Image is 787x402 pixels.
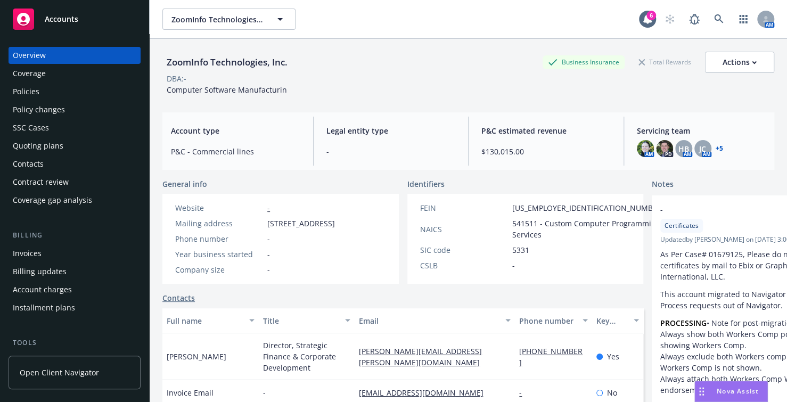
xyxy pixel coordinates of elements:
div: Policies [13,83,39,100]
a: Coverage [9,65,141,82]
span: 541511 - Custom Computer Programming Services [512,218,665,240]
div: Coverage gap analysis [13,192,92,209]
span: - [267,233,270,244]
a: Policy changes [9,101,141,118]
div: Billing [9,230,141,241]
div: FEIN [420,202,508,214]
a: - [267,203,270,213]
a: [EMAIL_ADDRESS][DOMAIN_NAME] [359,388,492,398]
div: SIC code [420,244,508,256]
div: Coverage [13,65,46,82]
div: Title [263,315,339,326]
span: General info [162,178,207,190]
div: Website [175,202,263,214]
span: Open Client Navigator [20,367,99,378]
a: Contract review [9,174,141,191]
a: [PHONE_NUMBER] [519,346,583,367]
span: - [326,146,456,157]
a: Switch app [733,9,754,30]
button: Email [355,308,515,333]
div: CSLB [420,260,508,271]
span: Identifiers [407,178,445,190]
a: - [519,388,530,398]
div: Account charges [13,281,72,298]
div: Business Insurance [543,55,625,69]
img: photo [637,140,654,157]
span: Legal entity type [326,125,456,136]
a: Contacts [162,292,195,303]
button: Full name [162,308,259,333]
a: Report a Bug [684,9,705,30]
span: Computer Software Manufacturin [167,85,287,95]
span: Yes [607,351,619,362]
a: SSC Cases [9,119,141,136]
div: Mailing address [175,218,263,229]
div: Key contact [596,315,627,326]
button: Phone number [515,308,592,333]
span: Nova Assist [717,387,759,396]
div: Policy changes [13,101,65,118]
button: ZoomInfo Technologies, Inc. [162,9,296,30]
span: Invoice Email [167,387,214,398]
a: Installment plans [9,299,141,316]
div: Actions [723,52,757,72]
span: 5331 [512,244,529,256]
div: Invoices [13,245,42,262]
a: Billing updates [9,263,141,280]
div: Quoting plans [13,137,63,154]
a: Search [708,9,729,30]
button: Key contact [592,308,643,333]
a: +5 [716,145,723,152]
div: Email [359,315,499,326]
span: [STREET_ADDRESS] [267,218,335,229]
span: Notes [652,178,674,191]
span: Servicing team [637,125,766,136]
span: - [267,264,270,275]
div: 6 [646,11,656,20]
div: Phone number [175,233,263,244]
a: Policies [9,83,141,100]
span: P&C estimated revenue [481,125,611,136]
a: Contacts [9,155,141,173]
span: [US_EMPLOYER_IDENTIFICATION_NUMBER] [512,202,665,214]
span: JC [699,143,706,154]
span: - [267,249,270,260]
div: Company size [175,264,263,275]
span: - [263,387,266,398]
span: Certificates [665,221,699,231]
span: $130,015.00 [481,146,611,157]
a: Account charges [9,281,141,298]
a: Accounts [9,4,141,34]
button: Nova Assist [694,381,768,402]
span: - [512,260,515,271]
div: NAICS [420,224,508,235]
div: Drag to move [695,381,708,401]
span: Director, Strategic Finance & Corporate Development [263,340,351,373]
a: Invoices [9,245,141,262]
strong: PROCESSING [660,318,707,328]
span: ZoomInfo Technologies, Inc. [171,14,264,25]
span: No [607,387,617,398]
div: Year business started [175,249,263,260]
div: DBA: - [167,73,186,84]
button: Actions [705,52,774,73]
a: Overview [9,47,141,64]
div: Phone number [519,315,576,326]
div: Tools [9,338,141,348]
button: Title [259,308,355,333]
a: [PERSON_NAME][EMAIL_ADDRESS][PERSON_NAME][DOMAIN_NAME] [359,346,488,367]
span: HB [678,143,689,154]
div: SSC Cases [13,119,49,136]
span: Account type [171,125,300,136]
span: [PERSON_NAME] [167,351,226,362]
a: Quoting plans [9,137,141,154]
div: ZoomInfo Technologies, Inc. [162,55,292,69]
div: Overview [13,47,46,64]
img: photo [656,140,673,157]
div: Installment plans [13,299,75,316]
span: P&C - Commercial lines [171,146,300,157]
div: Total Rewards [633,55,696,69]
div: Full name [167,315,243,326]
a: Coverage gap analysis [9,192,141,209]
div: Contract review [13,174,69,191]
